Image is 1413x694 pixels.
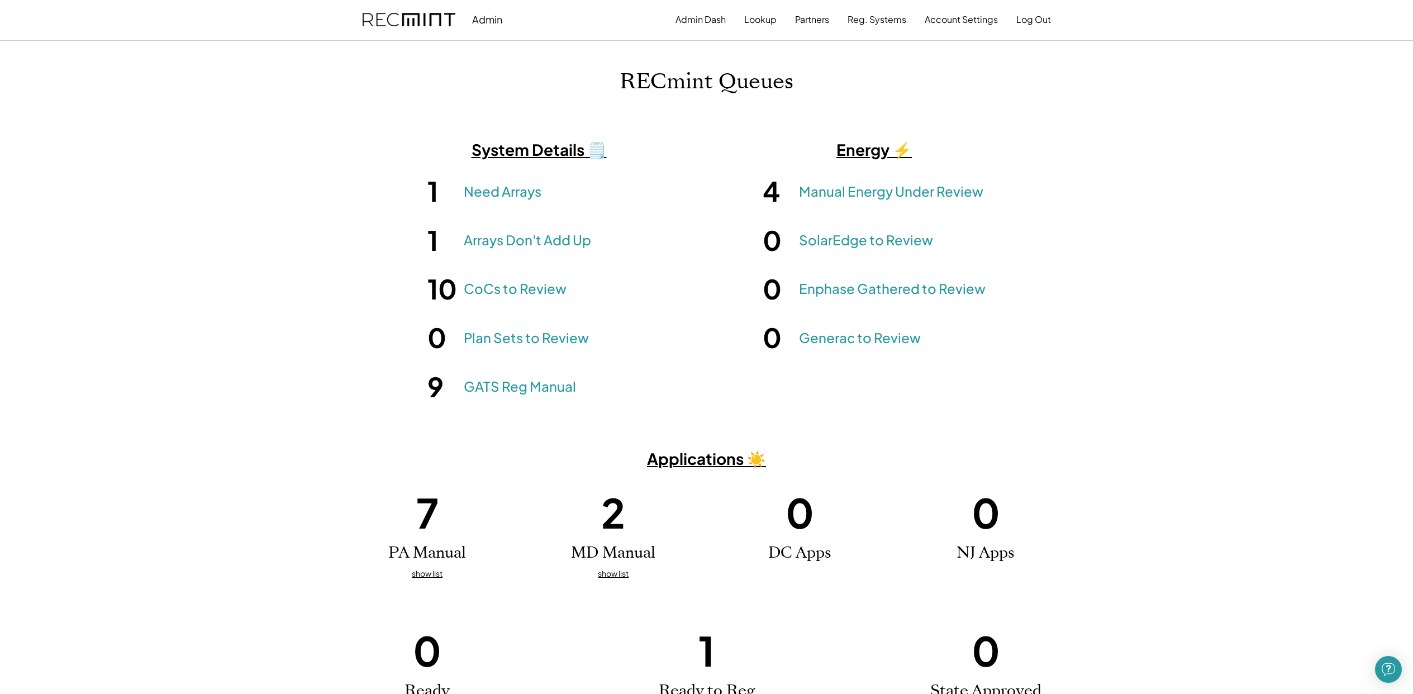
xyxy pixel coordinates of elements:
h2: PA Manual [388,544,466,563]
a: Arrays Don't Add Up [464,231,591,250]
button: Log Out [1016,8,1051,31]
h3: System Details 🗒️ [399,140,679,160]
a: Plan Sets to Review [464,329,589,348]
h1: 10 [427,272,458,306]
h1: 0 [413,624,441,677]
h1: 0 [763,320,793,355]
h2: NJ Apps [957,544,1015,563]
h1: 1 [698,624,715,677]
h1: 9 [427,369,458,404]
a: GATS Reg Manual [464,377,576,396]
h1: 1 [427,174,458,208]
h2: DC Apps [768,544,831,563]
u: show list [598,568,629,578]
h1: 4 [763,174,793,208]
h1: 0 [763,223,793,258]
h1: 2 [601,486,625,539]
button: Partners [795,8,829,31]
h1: 0 [763,272,793,306]
h1: RECmint Queues [620,69,793,95]
h1: 7 [416,486,439,539]
h1: 0 [427,320,458,355]
a: Generac to Review [799,329,921,348]
div: Open Intercom Messenger [1375,656,1402,683]
h3: Energy ⚡ [735,140,1014,160]
h1: 0 [972,624,1000,677]
a: Manual Energy Under Review [799,182,983,201]
h1: 0 [972,486,1000,539]
button: Lookup [744,8,777,31]
a: CoCs to Review [464,279,567,298]
a: SolarEdge to Review [799,231,933,250]
h2: MD Manual [571,544,655,563]
button: Admin Dash [675,8,726,31]
button: Account Settings [925,8,998,31]
u: show list [412,568,443,578]
a: Enphase Gathered to Review [799,279,986,298]
h1: 0 [786,486,814,539]
h1: 1 [427,223,458,258]
button: Reg. Systems [848,8,906,31]
div: Admin [472,13,502,26]
img: recmint-logotype%403x.png [363,13,455,27]
a: Need Arrays [464,182,541,201]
